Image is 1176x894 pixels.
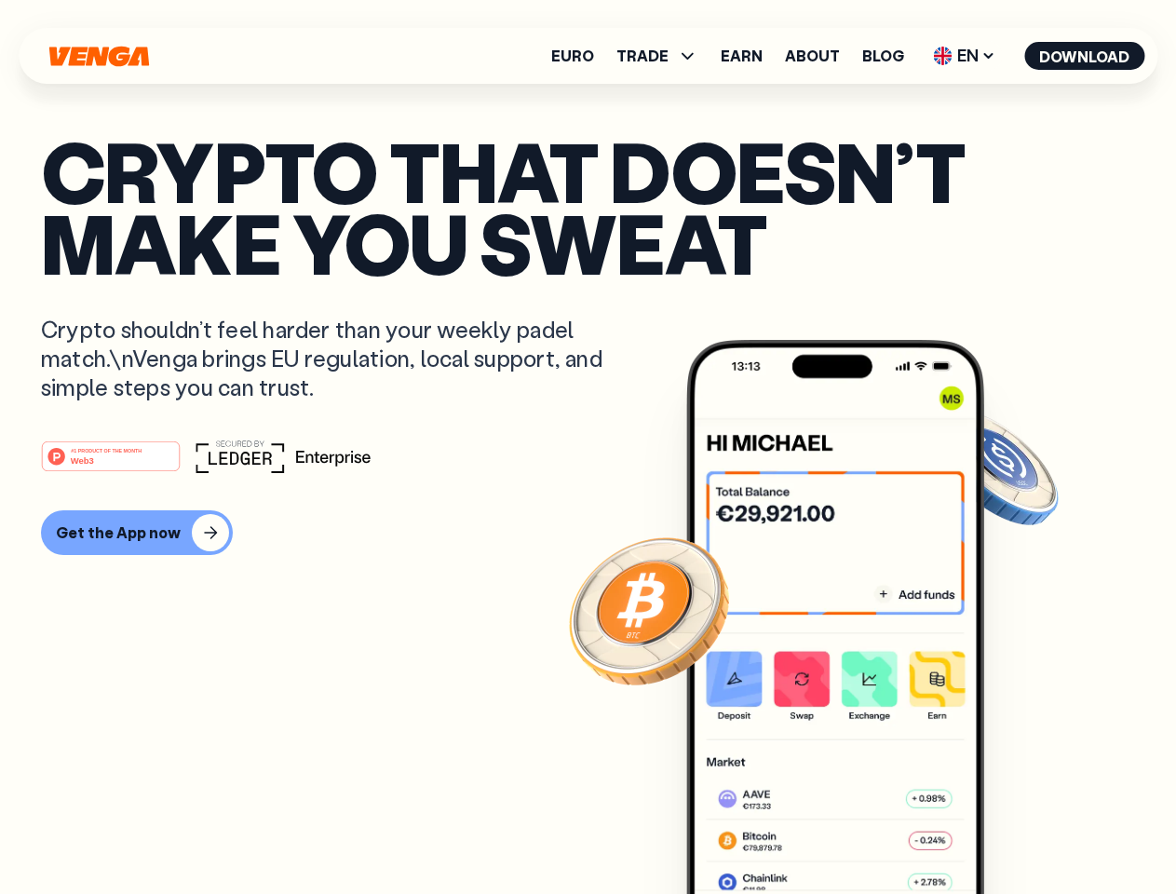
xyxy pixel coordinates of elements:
span: TRADE [616,48,669,63]
span: TRADE [616,45,698,67]
a: Earn [721,48,763,63]
div: Get the App now [56,523,181,542]
a: Euro [551,48,594,63]
a: Get the App now [41,510,1135,555]
p: Crypto shouldn’t feel harder than your weekly padel match.\nVenga brings EU regulation, local sup... [41,315,629,402]
a: #1 PRODUCT OF THE MONTHWeb3 [41,452,181,476]
tspan: #1 PRODUCT OF THE MONTH [71,447,142,453]
span: EN [926,41,1002,71]
img: USDC coin [928,400,1062,535]
tspan: Web3 [71,454,94,465]
img: flag-uk [933,47,952,65]
a: About [785,48,840,63]
button: Get the App now [41,510,233,555]
img: Bitcoin [565,526,733,694]
a: Blog [862,48,904,63]
p: Crypto that doesn’t make you sweat [41,135,1135,278]
button: Download [1024,42,1144,70]
svg: Home [47,46,151,67]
